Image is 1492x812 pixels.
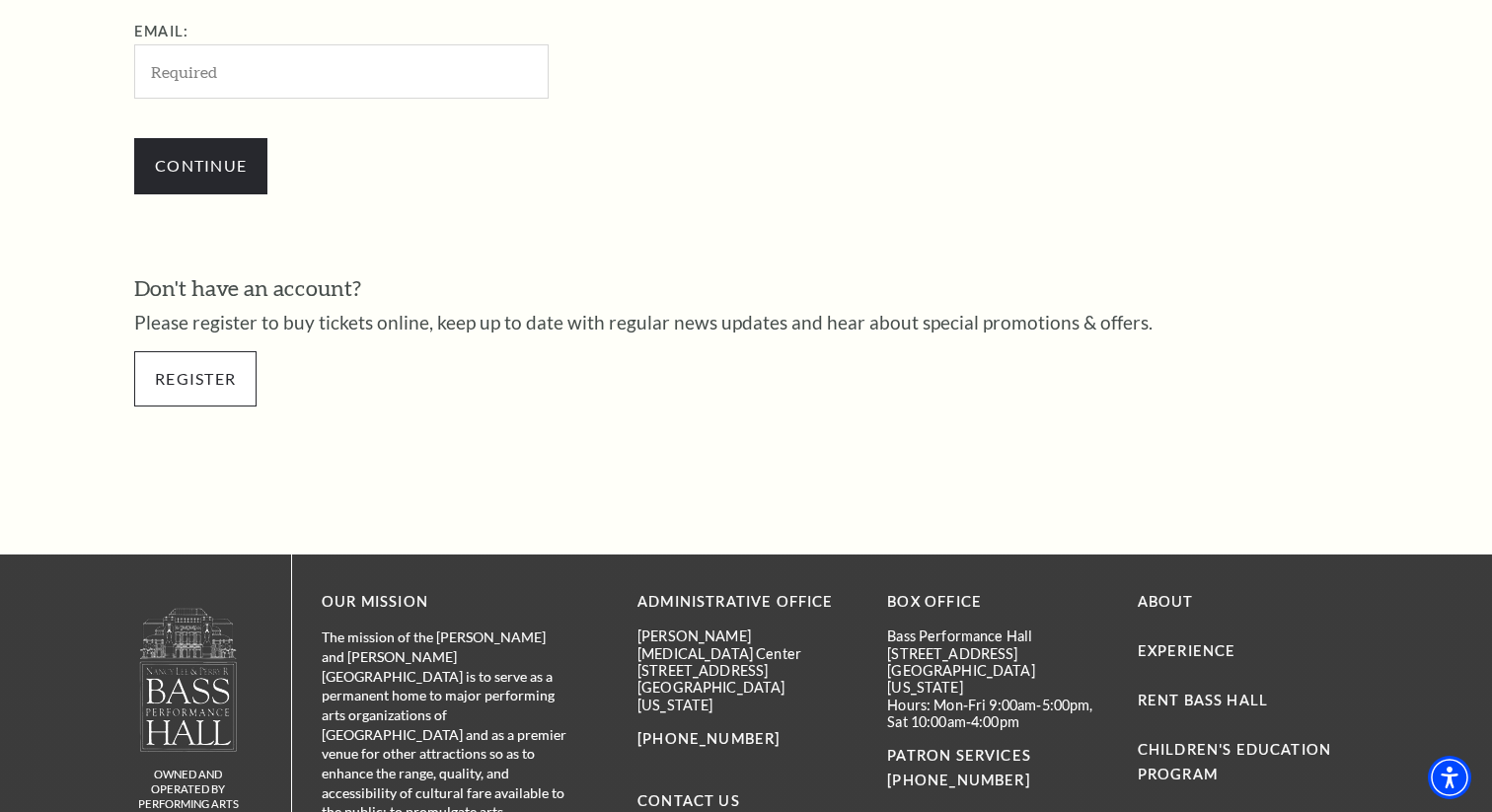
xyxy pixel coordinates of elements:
[134,313,1358,332] p: Please register to buy tickets online, keep up to date with regular news updates and hear about s...
[637,679,858,713] p: [GEOGRAPHIC_DATA][US_STATE]
[887,645,1107,662] p: [STREET_ADDRESS]
[887,697,1107,731] p: Hours: Mon-Fri 9:00am-5:00pm, Sat 10:00am-4:00pm
[637,590,858,615] p: Administrative Office
[134,138,267,193] input: Submit button
[1138,741,1331,782] a: Children's Education Program
[134,351,257,406] a: Register
[637,662,858,679] p: [STREET_ADDRESS]
[1138,692,1268,708] a: Rent Bass Hall
[887,662,1107,697] p: [GEOGRAPHIC_DATA][US_STATE]
[637,727,858,752] p: [PHONE_NUMBER]
[322,590,568,615] p: OUR MISSION
[637,627,858,662] p: [PERSON_NAME][MEDICAL_DATA] Center
[1428,756,1471,799] div: Accessibility Menu
[134,23,188,39] label: Email:
[887,627,1107,644] p: Bass Performance Hall
[637,792,740,809] a: Contact Us
[887,590,1107,615] p: BOX OFFICE
[1138,642,1236,659] a: Experience
[887,744,1107,793] p: PATRON SERVICES [PHONE_NUMBER]
[1138,593,1194,610] a: About
[134,44,549,99] input: Required
[134,273,1358,304] h3: Don't have an account?
[138,607,239,752] img: owned and operated by Performing Arts Fort Worth, A NOT-FOR-PROFIT 501(C)3 ORGANIZATION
